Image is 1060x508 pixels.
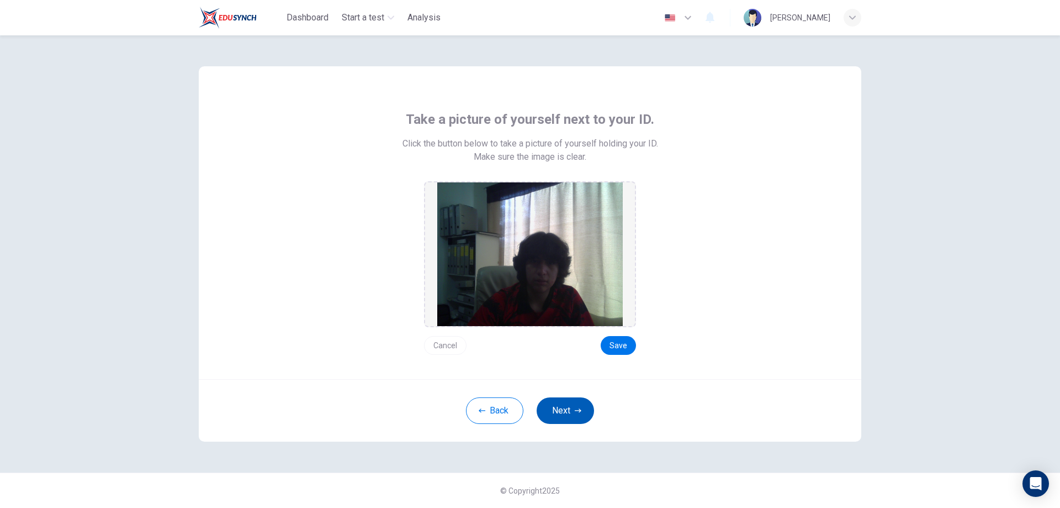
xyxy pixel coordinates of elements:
[500,486,560,495] span: © Copyright 2025
[474,150,586,164] span: Make sure the image is clear.
[287,11,328,24] span: Dashboard
[403,8,445,28] button: Analysis
[437,182,623,326] img: preview screemshot
[663,14,677,22] img: en
[282,8,333,28] button: Dashboard
[337,8,399,28] button: Start a test
[466,397,523,424] button: Back
[537,397,594,424] button: Next
[744,9,761,27] img: Profile picture
[407,11,441,24] span: Analysis
[199,7,257,29] img: EduSynch logo
[601,336,636,355] button: Save
[424,336,467,355] button: Cancel
[342,11,384,24] span: Start a test
[1022,470,1049,497] div: Open Intercom Messenger
[406,111,654,128] span: Take a picture of yourself next to your ID.
[402,137,658,150] span: Click the button below to take a picture of yourself holding your ID.
[770,11,830,24] div: [PERSON_NAME]
[199,7,282,29] a: EduSynch logo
